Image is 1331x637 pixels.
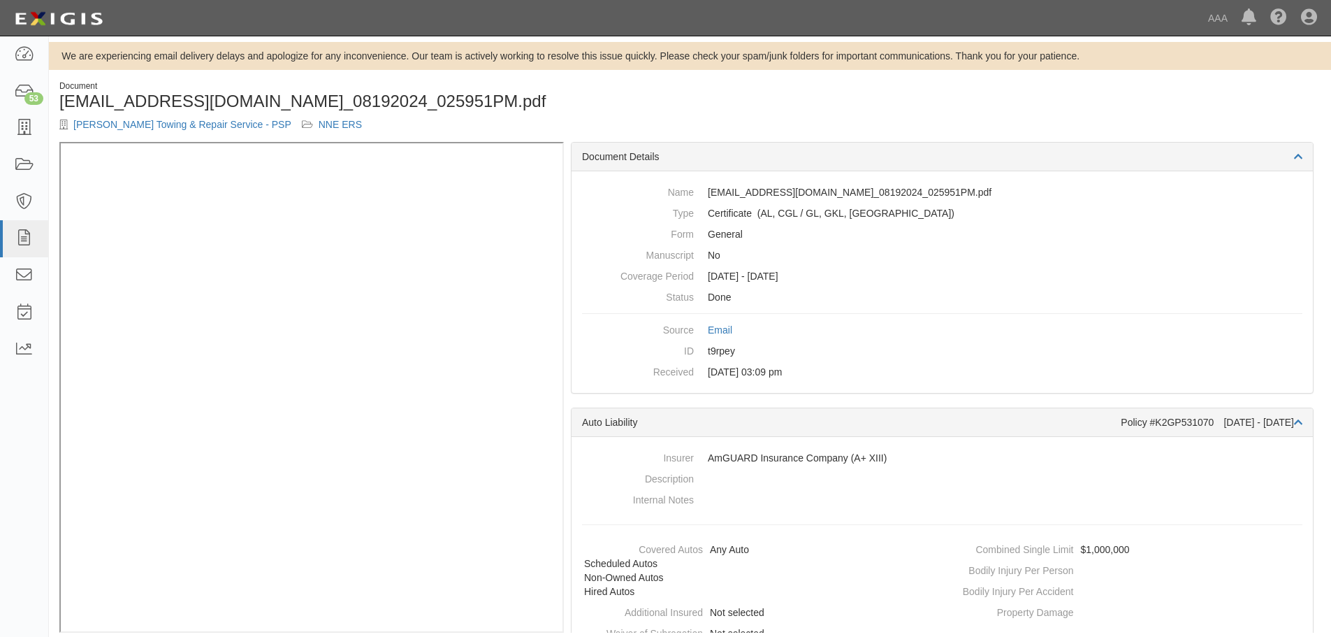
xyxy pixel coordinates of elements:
[582,203,1302,224] dd: Auto Liability Commercial General Liability / Garage Liability Garage Keepers Liability On-Hook
[582,448,694,465] dt: Insurer
[948,539,1308,560] dd: $1,000,000
[582,266,694,283] dt: Coverage Period
[582,287,1302,308] dd: Done
[24,92,43,105] div: 53
[582,182,694,199] dt: Name
[582,203,694,220] dt: Type
[319,119,362,130] a: NNE ERS
[582,362,694,379] dt: Received
[572,143,1313,171] div: Document Details
[582,245,1302,266] dd: No
[1270,10,1287,27] i: Help Center - Complianz
[582,182,1302,203] dd: [EMAIL_ADDRESS][DOMAIN_NAME]_08192024_025951PM.pdf
[582,266,1302,287] dd: [DATE] - [DATE]
[582,287,694,304] dt: Status
[582,224,694,241] dt: Form
[577,602,937,623] dd: Not selected
[948,602,1074,620] dt: Property Damage
[577,602,703,620] dt: Additional Insured
[948,581,1074,599] dt: Bodily Injury Per Accident
[582,245,694,262] dt: Manuscript
[582,448,1302,468] dd: AmGUARD Insurance Company (A+ XIII)
[73,119,291,130] a: [PERSON_NAME] Towing & Repair Service - PSP
[582,320,694,337] dt: Source
[582,415,1121,429] div: Auto Liability
[582,224,1302,245] dd: General
[1121,415,1302,429] div: Policy #K2GP531070 [DATE] - [DATE]
[59,80,680,92] div: Document
[10,6,107,31] img: logo-5460c22ac91f19d4615b14bd174203de0afe785f0fc80cf4dbbc73dc1793850b.png
[582,341,694,358] dt: ID
[582,468,694,486] dt: Description
[582,341,1302,362] dd: t9rpey
[577,539,703,557] dt: Covered Autos
[948,539,1074,557] dt: Combined Single Limit
[59,92,680,110] h1: [EMAIL_ADDRESS][DOMAIN_NAME]_08192024_025951PM.pdf
[582,362,1302,382] dd: [DATE] 03:09 pm
[948,560,1074,578] dt: Bodily Injury Per Person
[708,324,732,336] a: Email
[1201,4,1235,32] a: AAA
[582,489,694,507] dt: Internal Notes
[577,539,937,602] dd: Any Auto, Scheduled Autos, Non-Owned Autos, Hired Autos
[49,49,1331,63] div: We are experiencing email delivery delays and apologize for any inconvenience. Our team is active...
